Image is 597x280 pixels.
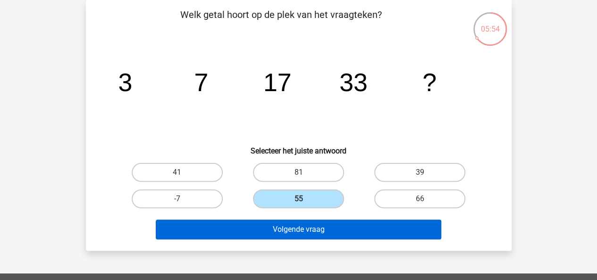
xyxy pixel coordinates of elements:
h6: Selecteer het juiste antwoord [101,139,496,155]
tspan: ? [422,68,437,96]
label: 39 [374,163,465,182]
div: 05:54 [472,11,508,35]
label: 55 [253,189,344,208]
label: 41 [132,163,223,182]
label: 66 [374,189,465,208]
label: -7 [132,189,223,208]
label: 81 [253,163,344,182]
tspan: 17 [263,68,291,96]
button: Volgende vraag [156,220,441,239]
tspan: 33 [339,68,367,96]
tspan: 3 [118,68,132,96]
tspan: 7 [194,68,208,96]
p: Welk getal hoort op de plek van het vraagteken? [101,8,461,36]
